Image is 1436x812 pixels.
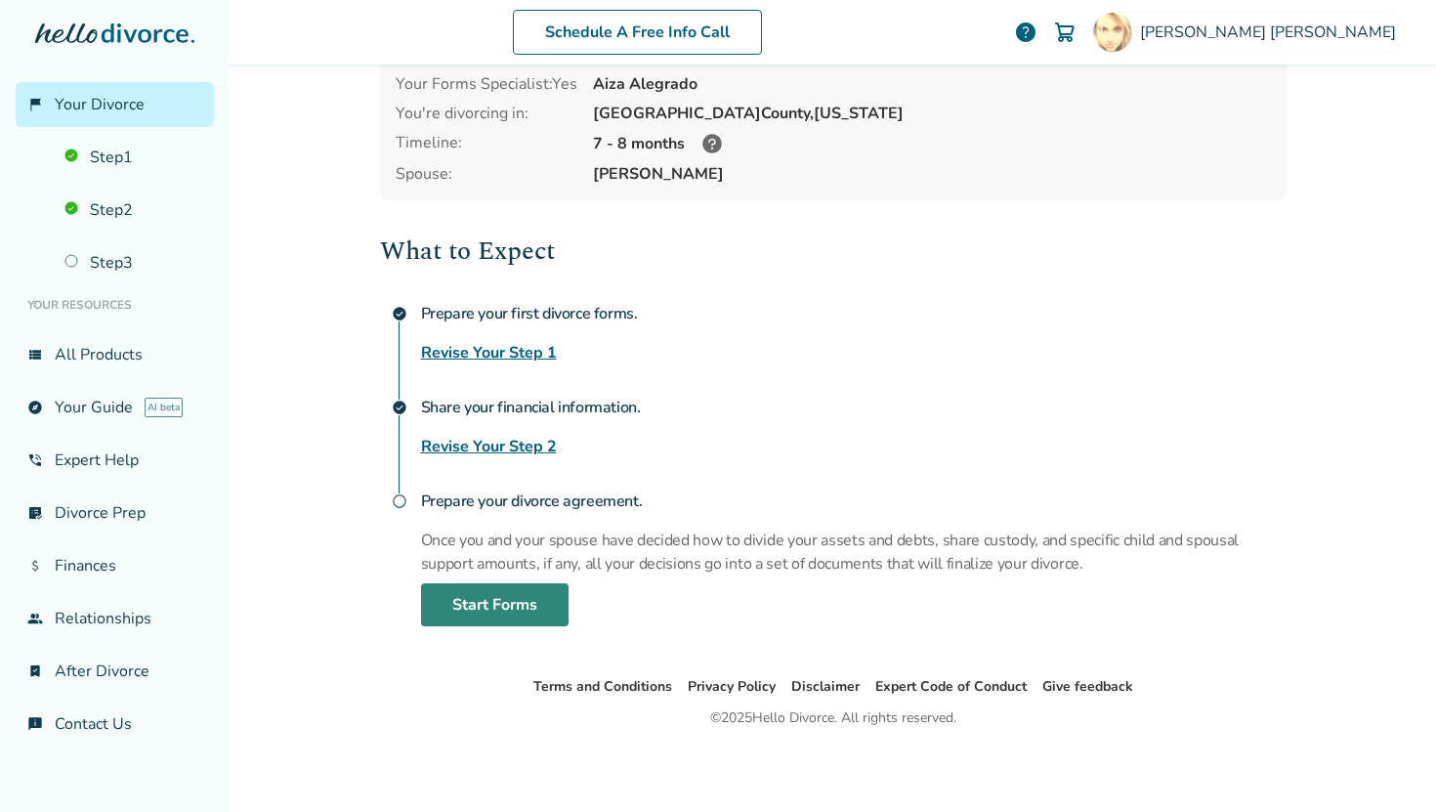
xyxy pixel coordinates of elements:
a: attach_moneyFinances [16,543,214,588]
span: AI beta [145,398,183,417]
a: phone_in_talkExpert Help [16,438,214,483]
img: Cart [1053,21,1077,44]
span: view_list [27,347,43,363]
span: chat_info [27,716,43,732]
div: [GEOGRAPHIC_DATA] County, [US_STATE] [593,103,1271,124]
span: phone_in_talk [27,452,43,468]
span: check_circle [392,400,407,415]
a: exploreYour GuideAI beta [16,385,214,430]
a: Start Forms [421,583,569,626]
li: Your Resources [16,285,214,324]
span: attach_money [27,558,43,574]
span: check_circle [392,306,407,321]
span: [PERSON_NAME] [PERSON_NAME] [1140,21,1404,43]
a: flag_2Your Divorce [16,82,214,127]
span: list_alt_check [27,505,43,521]
a: bookmark_checkAfter Divorce [16,649,214,694]
a: Terms and Conditions [533,677,672,696]
span: flag_2 [27,97,43,112]
li: Disclaimer [791,675,860,699]
span: Spouse: [396,163,577,185]
h4: Prepare your first divorce forms. [421,294,1287,333]
a: help [1014,21,1037,44]
a: list_alt_checkDivorce Prep [16,491,214,535]
a: Expert Code of Conduct [875,677,1027,696]
span: [PERSON_NAME] [593,163,1271,185]
a: Revise Your Step 2 [421,435,557,458]
span: explore [27,400,43,415]
div: Timeline: [396,132,577,155]
div: Your Forms Specialist: Yes [396,73,577,95]
a: view_listAll Products [16,332,214,377]
a: groupRelationships [16,596,214,641]
p: Once you and your spouse have decided how to divide your assets and debts, share custody, and spe... [421,529,1287,576]
li: Give feedback [1042,675,1133,699]
a: Step3 [53,240,214,285]
h4: Prepare your divorce agreement. [421,482,1287,521]
a: Revise Your Step 1 [421,341,557,364]
a: Step2 [53,188,214,233]
div: You're divorcing in: [396,103,577,124]
span: Your Divorce [55,94,145,115]
a: Step1 [53,135,214,180]
span: group [27,611,43,626]
img: Kara Clapp Connelly [1093,13,1132,52]
a: chat_infoContact Us [16,702,214,747]
h4: Share your financial information. [421,388,1287,427]
iframe: Chat Widget [1338,718,1436,812]
span: bookmark_check [27,663,43,679]
span: radio_button_unchecked [392,493,407,509]
div: © 2025 Hello Divorce. All rights reserved. [710,706,956,730]
a: Schedule A Free Info Call [513,10,762,55]
div: 7 - 8 months [593,132,1271,155]
div: Aiza Alegrado [593,73,1271,95]
h2: What to Expect [380,232,1287,271]
a: Privacy Policy [688,677,776,696]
